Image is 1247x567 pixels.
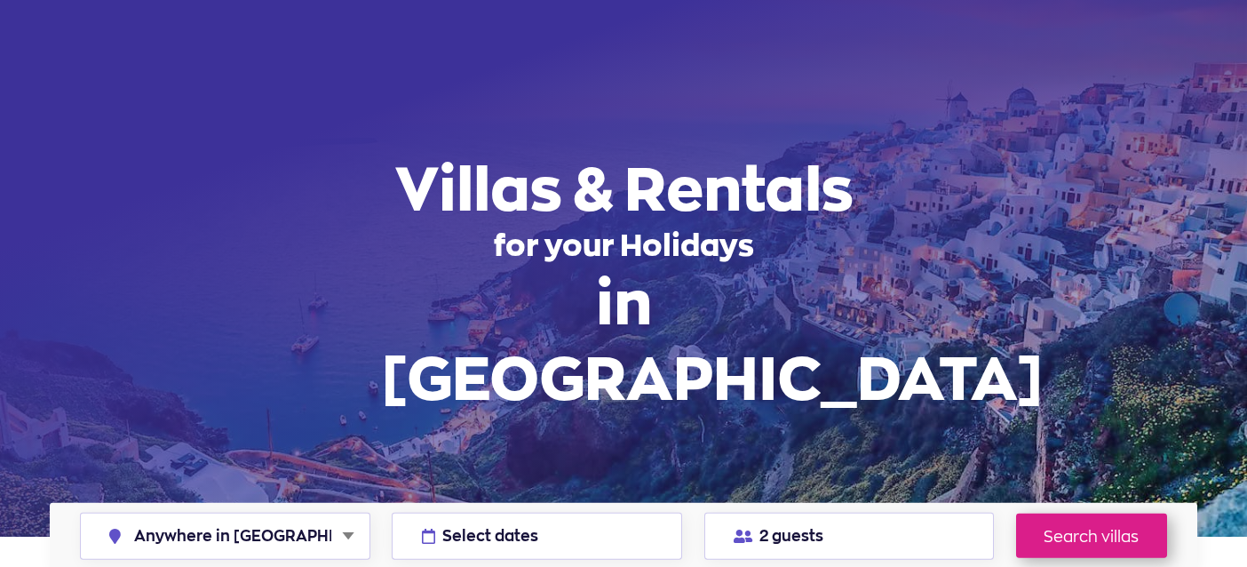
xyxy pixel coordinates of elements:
[382,265,865,416] span: in [GEOGRAPHIC_DATA]
[382,151,865,416] h1: for your Holidays
[1016,514,1167,558] a: Search villas
[704,513,995,560] button: 2 guests
[392,513,682,560] button: Select dates
[442,529,538,544] span: Select dates
[382,151,865,227] span: Villas & Rentals
[759,529,823,544] span: 2 guests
